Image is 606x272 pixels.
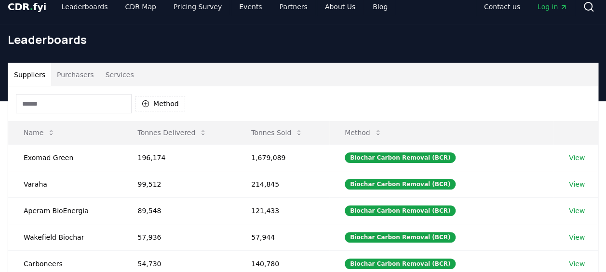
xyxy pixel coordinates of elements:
span: . [30,1,33,13]
td: Varaha [8,171,122,197]
button: Method [337,123,390,142]
td: Aperam BioEnergia [8,197,122,224]
a: View [569,179,585,189]
td: 196,174 [122,144,236,171]
button: Purchasers [51,63,100,86]
a: View [569,232,585,242]
button: Method [135,96,185,111]
button: Tonnes Delivered [130,123,215,142]
td: 121,433 [236,197,329,224]
div: Biochar Carbon Removal (BCR) [345,232,456,243]
td: 57,936 [122,224,236,250]
a: View [569,153,585,163]
a: View [569,206,585,216]
td: Exomad Green [8,144,122,171]
td: 214,845 [236,171,329,197]
div: Biochar Carbon Removal (BCR) [345,205,456,216]
span: Log in [538,2,567,12]
button: Suppliers [8,63,51,86]
td: 1,679,089 [236,144,329,171]
button: Name [16,123,63,142]
td: 89,548 [122,197,236,224]
a: View [569,259,585,269]
div: Biochar Carbon Removal (BCR) [345,152,456,163]
h1: Leaderboards [8,32,598,47]
button: Services [100,63,140,86]
div: Biochar Carbon Removal (BCR) [345,179,456,190]
button: Tonnes Sold [243,123,310,142]
div: Biochar Carbon Removal (BCR) [345,258,456,269]
td: 99,512 [122,171,236,197]
span: CDR fyi [8,1,46,13]
td: Wakefield Biochar [8,224,122,250]
td: 57,944 [236,224,329,250]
